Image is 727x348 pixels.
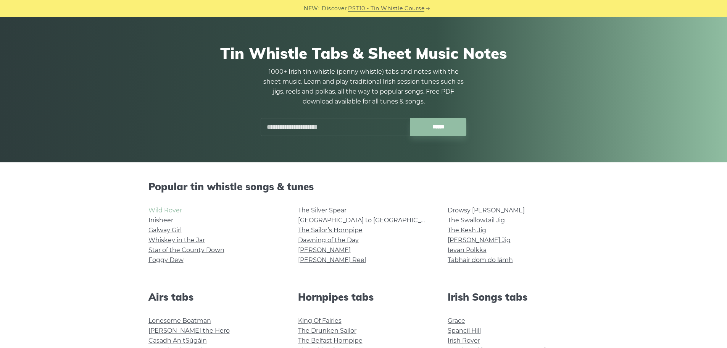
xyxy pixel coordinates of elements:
[148,207,182,214] a: Wild Rover
[304,4,319,13] span: NEW:
[148,227,182,234] a: Galway Girl
[148,217,173,224] a: Inisheer
[298,207,347,214] a: The Silver Spear
[448,337,480,344] a: Irish Rover
[148,256,184,264] a: Foggy Dew
[298,256,366,264] a: [PERSON_NAME] Reel
[298,317,342,324] a: King Of Fairies
[148,246,224,254] a: Star of the County Down
[298,227,363,234] a: The Sailor’s Hornpipe
[148,44,579,62] h1: Tin Whistle Tabs & Sheet Music Notes
[348,4,424,13] a: PST10 - Tin Whistle Course
[148,337,207,344] a: Casadh An tSúgáin
[448,236,511,244] a: [PERSON_NAME] Jig
[448,327,481,334] a: Spancil Hill
[298,337,363,344] a: The Belfast Hornpipe
[261,67,467,107] p: 1000+ Irish tin whistle (penny whistle) tabs and notes with the sheet music. Learn and play tradi...
[298,291,429,303] h2: Hornpipes tabs
[448,317,465,324] a: Grace
[148,236,205,244] a: Whiskey in the Jar
[298,236,359,244] a: Dawning of the Day
[298,246,351,254] a: [PERSON_NAME]
[148,317,211,324] a: Lonesome Boatman
[148,181,579,193] h2: Popular tin whistle songs & tunes
[322,4,347,13] span: Discover
[448,291,579,303] h2: Irish Songs tabs
[448,227,486,234] a: The Kesh Jig
[298,217,439,224] a: [GEOGRAPHIC_DATA] to [GEOGRAPHIC_DATA]
[448,217,505,224] a: The Swallowtail Jig
[298,327,356,334] a: The Drunken Sailor
[448,256,513,264] a: Tabhair dom do lámh
[148,327,230,334] a: [PERSON_NAME] the Hero
[448,207,525,214] a: Drowsy [PERSON_NAME]
[448,246,487,254] a: Ievan Polkka
[148,291,280,303] h2: Airs tabs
